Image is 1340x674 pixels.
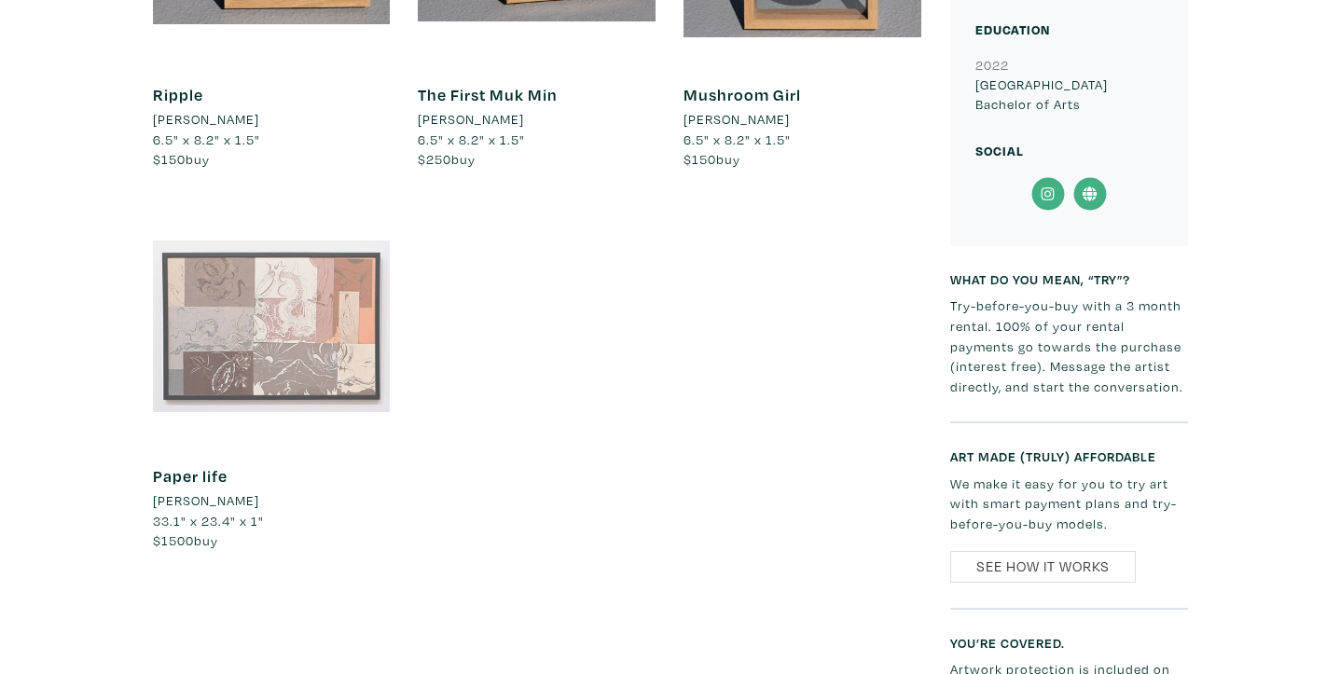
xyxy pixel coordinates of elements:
[153,109,391,130] a: [PERSON_NAME]
[684,150,716,168] span: $150
[418,109,524,130] li: [PERSON_NAME]
[418,84,558,105] a: The First Muk Min
[975,75,1163,115] p: [GEOGRAPHIC_DATA] Bachelor of Arts
[153,512,264,530] span: 33.1" x 23.4" x 1"
[684,84,801,105] a: Mushroom Girl
[153,490,391,511] a: [PERSON_NAME]
[153,531,194,549] span: $1500
[684,150,740,168] span: buy
[153,150,186,168] span: $150
[950,551,1136,584] a: See How It Works
[418,131,525,148] span: 6.5" x 8.2" x 1.5"
[153,531,218,549] span: buy
[153,84,203,105] a: Ripple
[950,635,1188,651] h6: You’re covered.
[418,150,476,168] span: buy
[153,465,228,487] a: Paper life
[684,109,790,130] li: [PERSON_NAME]
[684,109,921,130] a: [PERSON_NAME]
[418,150,451,168] span: $250
[153,150,210,168] span: buy
[950,296,1188,396] p: Try-before-you-buy with a 3 month rental. 100% of your rental payments go towards the purchase (i...
[418,109,656,130] a: [PERSON_NAME]
[975,142,1024,159] small: Social
[153,131,260,148] span: 6.5" x 8.2" x 1.5"
[950,448,1188,464] h6: Art made (truly) affordable
[684,131,791,148] span: 6.5" x 8.2" x 1.5"
[153,490,259,511] li: [PERSON_NAME]
[975,21,1050,38] small: Education
[975,56,1009,74] small: 2022
[153,109,259,130] li: [PERSON_NAME]
[950,271,1188,287] h6: What do you mean, “try”?
[950,474,1188,534] p: We make it easy for you to try art with smart payment plans and try-before-you-buy models.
